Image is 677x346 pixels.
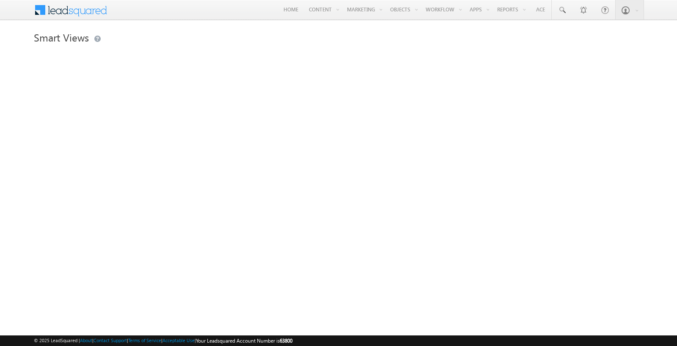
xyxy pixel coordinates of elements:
span: © 2025 LeadSquared | | | | | [34,337,292,345]
span: Smart Views [34,30,89,44]
a: About [80,338,92,343]
a: Acceptable Use [162,338,195,343]
span: Your Leadsquared Account Number is [196,338,292,344]
a: Contact Support [94,338,127,343]
span: 63800 [280,338,292,344]
a: Terms of Service [128,338,161,343]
